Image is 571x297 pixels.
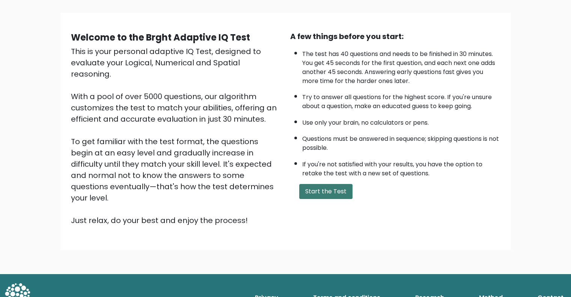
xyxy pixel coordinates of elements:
[299,184,353,199] button: Start the Test
[71,31,250,44] b: Welcome to the Brght Adaptive IQ Test
[302,156,500,178] li: If you're not satisfied with your results, you have the option to retake the test with a new set ...
[302,89,500,111] li: Try to answer all questions for the highest score. If you're unsure about a question, make an edu...
[290,31,500,42] div: A few things before you start:
[302,46,500,86] li: The test has 40 questions and needs to be finished in 30 minutes. You get 45 seconds for the firs...
[302,115,500,127] li: Use only your brain, no calculators or pens.
[71,46,281,226] div: This is your personal adaptive IQ Test, designed to evaluate your Logical, Numerical and Spatial ...
[302,131,500,152] li: Questions must be answered in sequence; skipping questions is not possible.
